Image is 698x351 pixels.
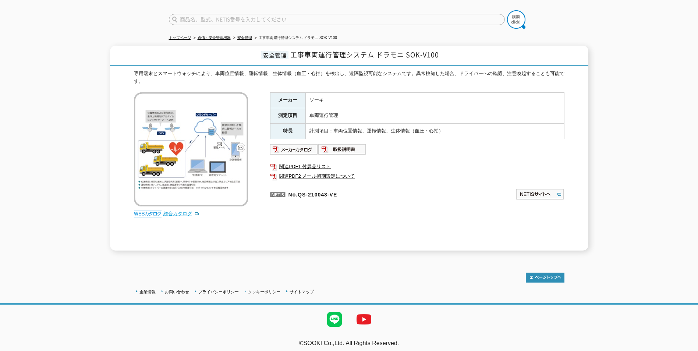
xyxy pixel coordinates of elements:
[248,290,280,294] a: クッキーポリシー
[318,143,366,155] img: 取扱説明書
[270,171,564,181] a: 関連PDF2 メール初期設定について
[349,305,379,334] img: YouTube
[305,93,564,108] td: ソーキ
[270,148,318,154] a: メーカーカタログ
[169,14,505,25] input: 商品名、型式、NETIS番号を入力してください
[270,185,444,202] p: No.QS-210043-VE
[198,36,231,40] a: 通信・安全管理機器
[169,36,191,40] a: トップページ
[318,148,366,154] a: 取扱説明書
[290,50,439,60] span: 工事車両運行管理システム ドラモニ SOK-V100
[290,290,314,294] a: サイトマップ
[270,143,318,155] img: メーカーカタログ
[270,124,305,139] th: 特長
[261,51,288,59] span: 安全管理
[134,210,162,217] img: webカタログ
[270,162,564,171] a: 関連PDF1 付属品リスト
[139,290,156,294] a: 企業情報
[253,34,337,42] li: 工事車両運行管理システム ドラモニ SOK-V100
[270,93,305,108] th: メーカー
[134,70,564,85] div: 専用端末とスマートウォッチにより、車両位置情報、運転情報、生体情報（血圧・心拍）を検出し、遠隔監視可能なシステムです。異常検知した場合、ドライバーへの確認、注意喚起することも可能です。
[163,211,199,216] a: 総合カタログ
[320,305,349,334] img: LINE
[305,124,564,139] td: 計測項目：車両位置情報、運転情報、生体情報（血圧・心拍）
[237,36,252,40] a: 安全管理
[270,108,305,124] th: 測定項目
[526,273,564,283] img: トップページへ
[305,108,564,124] td: 車両運行管理
[165,290,189,294] a: お問い合わせ
[134,92,248,206] img: 工事車両運行管理システム ドラモニ SOK-V100
[515,188,564,200] img: NETISサイトへ
[198,290,239,294] a: プライバシーポリシー
[507,10,525,29] img: btn_search.png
